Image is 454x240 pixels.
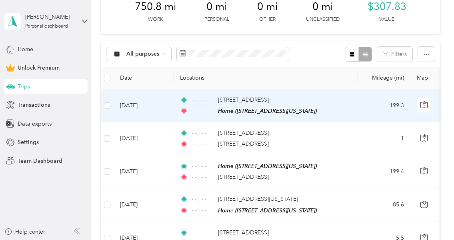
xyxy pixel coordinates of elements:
span: - - : - - [192,106,214,115]
td: 85.6 [358,188,410,222]
span: [STREET_ADDRESS] [218,174,269,180]
button: Filters [377,47,412,62]
span: Home ([STREET_ADDRESS][US_STATE]) [218,163,317,169]
span: Transactions [18,101,50,109]
span: Team Dashboard [18,157,62,165]
span: Trips [18,82,30,91]
span: Home ([STREET_ADDRESS][US_STATE]) [218,108,317,114]
span: - - : - - [192,228,214,237]
span: [STREET_ADDRESS] [218,140,269,147]
span: Unlock Premium [18,64,60,72]
span: - - : - - [192,173,214,182]
th: Date [114,67,174,89]
span: Home ([STREET_ADDRESS][US_STATE]) [218,207,317,214]
p: Personal [204,16,229,23]
span: Data exports [18,120,52,128]
p: Unclassified [306,16,340,23]
span: - - : - - [192,129,214,138]
span: 0 mi [257,0,278,13]
th: Mileage (mi) [358,67,410,89]
span: - - : - - [192,162,214,171]
td: [DATE] [114,188,174,222]
p: Value [379,16,394,23]
span: $307.83 [368,0,406,13]
p: Work [148,16,163,23]
td: [DATE] [114,89,174,122]
div: [PERSON_NAME] [25,13,75,21]
td: 199.3 [358,89,410,122]
button: Help center [4,228,45,236]
span: 0 mi [206,0,227,13]
span: [STREET_ADDRESS] [218,96,269,103]
td: 1 [358,122,410,155]
span: - - : - - [192,96,214,104]
span: - - : - - [192,195,214,204]
th: Locations [174,67,358,89]
span: - - : - - [192,206,214,215]
iframe: Everlance-gr Chat Button Frame [409,195,454,240]
span: 750.8 mi [135,0,176,13]
td: 199.4 [358,155,410,188]
span: Home [18,45,33,54]
td: [DATE] [114,122,174,155]
span: All purposes [126,51,160,57]
td: [DATE] [114,155,174,188]
span: - - : - - [192,140,214,148]
span: 0 mi [312,0,333,13]
span: [STREET_ADDRESS] [218,229,269,236]
span: [STREET_ADDRESS][US_STATE] [218,196,298,202]
div: Personal dashboard [25,24,68,29]
p: Other [259,16,276,23]
th: Map [410,67,438,89]
span: [STREET_ADDRESS] [218,130,269,136]
span: Settings [18,138,39,146]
